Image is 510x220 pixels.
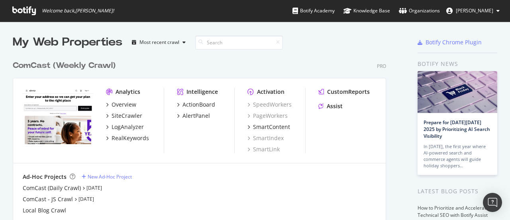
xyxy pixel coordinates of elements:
[106,123,144,131] a: LogAnalyzer
[42,8,114,14] span: Welcome back, [PERSON_NAME] !
[88,173,132,180] div: New Ad-Hoc Project
[82,173,132,180] a: New Ad-Hoc Project
[106,112,142,120] a: SiteCrawler
[182,112,210,120] div: AlertPanel
[129,36,189,49] button: Most recent crawl
[86,184,102,191] a: [DATE]
[23,184,81,192] a: ComCast (Daily Crawl)
[318,102,343,110] a: Assist
[426,38,482,46] div: Botify Chrome Plugin
[106,101,136,109] a: Overview
[106,134,149,142] a: RealKeywords
[139,40,179,45] div: Most recent crawl
[13,60,119,71] a: ComCast (Weekly Crawl)
[23,206,66,214] a: Local Blog Crawl
[424,119,490,139] a: Prepare for [DATE][DATE] 2025 by Prioritizing AI Search Visibility
[247,134,284,142] a: SmartIndex
[116,88,140,96] div: Analytics
[424,143,491,169] div: In [DATE], the first year where AI-powered search and commerce agents will guide holiday shoppers…
[418,187,497,196] div: Latest Blog Posts
[247,123,290,131] a: SmartContent
[440,4,506,17] button: [PERSON_NAME]
[343,7,390,15] div: Knowledge Base
[456,7,493,14] span: Eric Regan
[112,134,149,142] div: RealKeywords
[253,123,290,131] div: SmartContent
[418,71,497,113] img: Prepare for Black Friday 2025 by Prioritizing AI Search Visibility
[418,38,482,46] a: Botify Chrome Plugin
[13,34,122,50] div: My Web Properties
[292,7,335,15] div: Botify Academy
[13,60,116,71] div: ComCast (Weekly Crawl)
[112,112,142,120] div: SiteCrawler
[182,101,215,109] div: ActionBoard
[327,88,370,96] div: CustomReports
[195,36,283,50] input: Search
[318,88,370,96] a: CustomReports
[177,112,210,120] a: AlertPanel
[247,101,292,109] a: SpeedWorkers
[399,7,440,15] div: Organizations
[23,173,67,181] div: Ad-Hoc Projects
[327,102,343,110] div: Assist
[78,196,94,202] a: [DATE]
[23,88,93,145] img: www.xfinity.com
[377,63,386,69] div: Pro
[483,193,502,212] div: Open Intercom Messenger
[257,88,284,96] div: Activation
[418,59,497,68] div: Botify news
[418,204,489,218] a: How to Prioritize and Accelerate Technical SEO with Botify Assist
[23,195,73,203] a: ComCast - JS Crawl
[186,88,218,96] div: Intelligence
[177,101,215,109] a: ActionBoard
[112,101,136,109] div: Overview
[112,123,144,131] div: LogAnalyzer
[247,145,280,153] a: SmartLink
[247,112,288,120] a: PageWorkers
